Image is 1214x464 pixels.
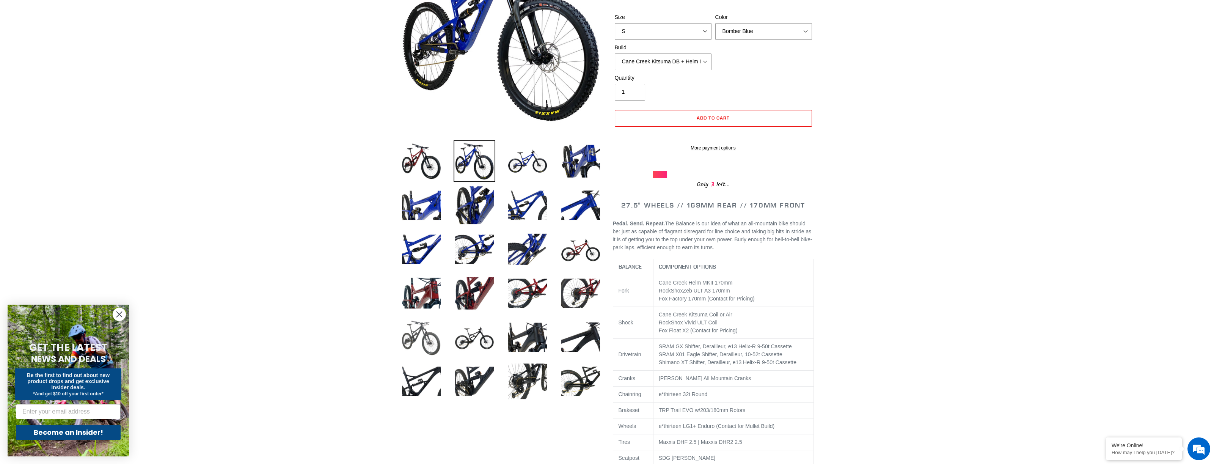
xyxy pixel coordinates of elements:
td: Brakeset [613,403,653,418]
td: e*thirteen 32t Round [653,387,814,403]
img: Load image into Gallery viewer, BALANCE - Complete Bike [560,184,602,226]
div: Navigation go back [8,42,20,53]
td: Fork [613,275,653,307]
img: Load image into Gallery viewer, BALANCE - Complete Bike [507,316,548,358]
td: Tires [613,434,653,450]
button: Become an Insider! [16,425,121,440]
td: [PERSON_NAME] All Mountain Cranks [653,371,814,387]
button: Add to cart [615,110,812,127]
span: Add to cart [697,115,730,121]
img: Load image into Gallery viewer, BALANCE - Complete Bike [560,360,602,402]
td: TRP Trail EVO w/203/180mm Rotors [653,403,814,418]
label: Build [615,44,711,52]
img: Load image into Gallery viewer, BALANCE - Complete Bike [400,228,442,270]
img: Load image into Gallery viewer, BALANCE - Complete Bike [454,316,495,358]
img: Load image into Gallery viewer, BALANCE - Complete Bike [560,272,602,314]
label: Color [715,13,812,21]
img: Load image into Gallery viewer, BALANCE - Complete Bike [507,228,548,270]
img: Load image into Gallery viewer, BALANCE - Complete Bike [560,316,602,358]
div: Chat with us now [51,42,139,52]
img: Load image into Gallery viewer, BALANCE - Complete Bike [507,140,548,182]
img: Load image into Gallery viewer, BALANCE - Complete Bike [400,272,442,314]
td: e*thirteen LG1+ Enduro (Contact for Mullet Build) [653,418,814,434]
img: Load image into Gallery viewer, BALANCE - Complete Bike [454,140,495,182]
img: Load image into Gallery viewer, BALANCE - Complete Bike [507,272,548,314]
input: Enter your email address [16,404,121,419]
a: More payment options [615,145,812,151]
img: Load image into Gallery viewer, BALANCE - Complete Bike [454,272,495,314]
p: The Balance is our idea of what an all-mountain bike should be: just as capable of flagrant disre... [613,220,814,252]
span: We're online! [44,96,105,172]
img: Load image into Gallery viewer, BALANCE - Complete Bike [400,360,442,402]
img: Load image into Gallery viewer, BALANCE - Complete Bike [454,228,495,270]
h2: 27.5" WHEELS // 169MM REAR // 170MM FRONT [613,201,814,209]
b: Pedal. Send. Repeat. [613,220,665,226]
p: Cane Creek Kitsuma Coil or Air RockShox Vivid ULT Coil Fox Float X2 (Contact for Pricing) [659,311,808,335]
label: Size [615,13,711,21]
span: NEWS AND DEALS [31,353,106,365]
td: Drivetrain [613,339,653,371]
img: Load image into Gallery viewer, BALANCE - Complete Bike [400,184,442,226]
textarea: Type your message and hit 'Enter' [4,207,144,234]
td: SRAM GX Shifter, Derailleur, e13 Helix-R 9-50t Cassette SRAM X01 Eagle Shifter, Derailleur, 10-52... [653,339,814,371]
img: Load image into Gallery viewer, BALANCE - Complete Bike [454,360,495,402]
td: Maxxis DHF 2.5 | Maxxis DHR2 2.5 [653,434,814,450]
img: Load image into Gallery viewer, BALANCE - Complete Bike [560,140,602,182]
span: Cane Creek Helm MKII 170mm [659,280,733,286]
div: We're Online! [1112,442,1176,448]
td: Wheels [613,418,653,434]
button: Close dialog [113,308,126,321]
img: Load image into Gallery viewer, BALANCE - Complete Bike [507,360,548,402]
label: Quantity [615,74,711,82]
img: Load image into Gallery viewer, BALANCE - Complete Bike [454,184,495,226]
span: Zeb ULT A3 170 [683,288,721,294]
div: Minimize live chat window [124,4,143,22]
th: COMPONENT OPTIONS [653,259,814,275]
p: How may I help you today? [1112,450,1176,455]
span: Be the first to find out about new product drops and get exclusive insider deals. [27,372,110,390]
td: RockShox mm Fox Factory 170mm (Contact for Pricing) [653,275,814,307]
td: Cranks [613,371,653,387]
td: Shock [613,307,653,339]
span: *And get $10 off your first order* [33,391,103,396]
th: BALANCE [613,259,653,275]
td: Chainring [613,387,653,403]
span: 3 [708,180,716,189]
img: d_696896380_company_1647369064580_696896380 [24,38,43,57]
div: Only left... [653,178,774,190]
img: Load image into Gallery viewer, BALANCE - Complete Bike [400,140,442,182]
img: Load image into Gallery viewer, BALANCE - Complete Bike [560,228,602,270]
img: Load image into Gallery viewer, BALANCE - Complete Bike [400,316,442,358]
span: GET THE LATEST [29,341,107,354]
img: Load image into Gallery viewer, BALANCE - Complete Bike [507,184,548,226]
